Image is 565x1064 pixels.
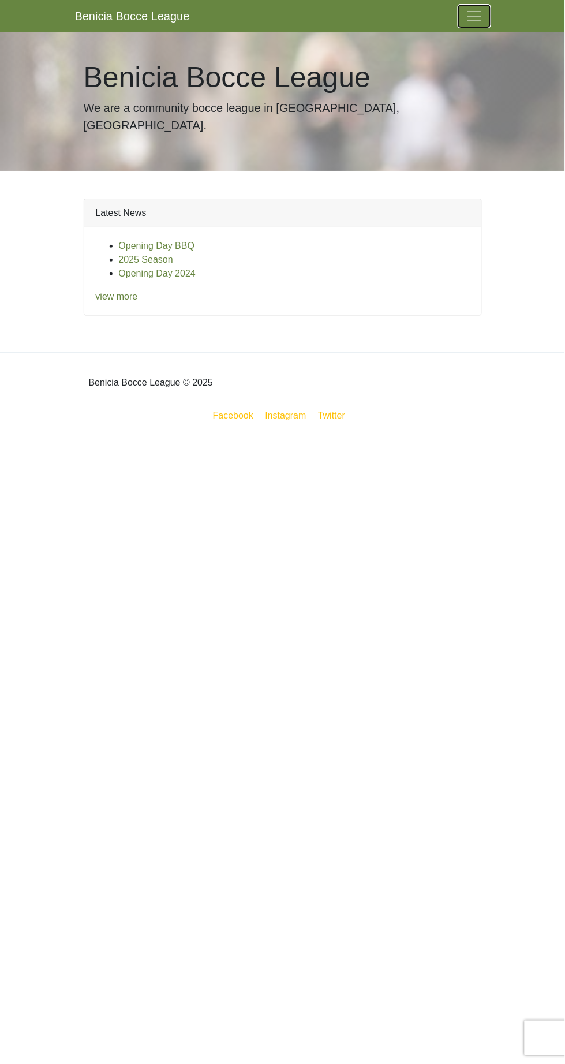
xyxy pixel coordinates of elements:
a: view more [96,292,138,301]
a: Opening Day 2024 [119,268,196,278]
a: Twitter [316,409,354,423]
p: We are a community bocce league in [GEOGRAPHIC_DATA], [GEOGRAPHIC_DATA]. [84,99,482,134]
a: Facebook [211,409,256,423]
a: 2025 Season [119,255,173,264]
a: Benicia Bocce League [75,5,190,28]
div: Benicia Bocce League © 2025 [75,363,491,404]
a: Opening Day BBQ [119,241,195,251]
div: Latest News [84,199,481,227]
a: Instagram [263,409,309,423]
button: Toggle navigation [458,5,491,28]
h1: Benicia Bocce League [84,60,482,95]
